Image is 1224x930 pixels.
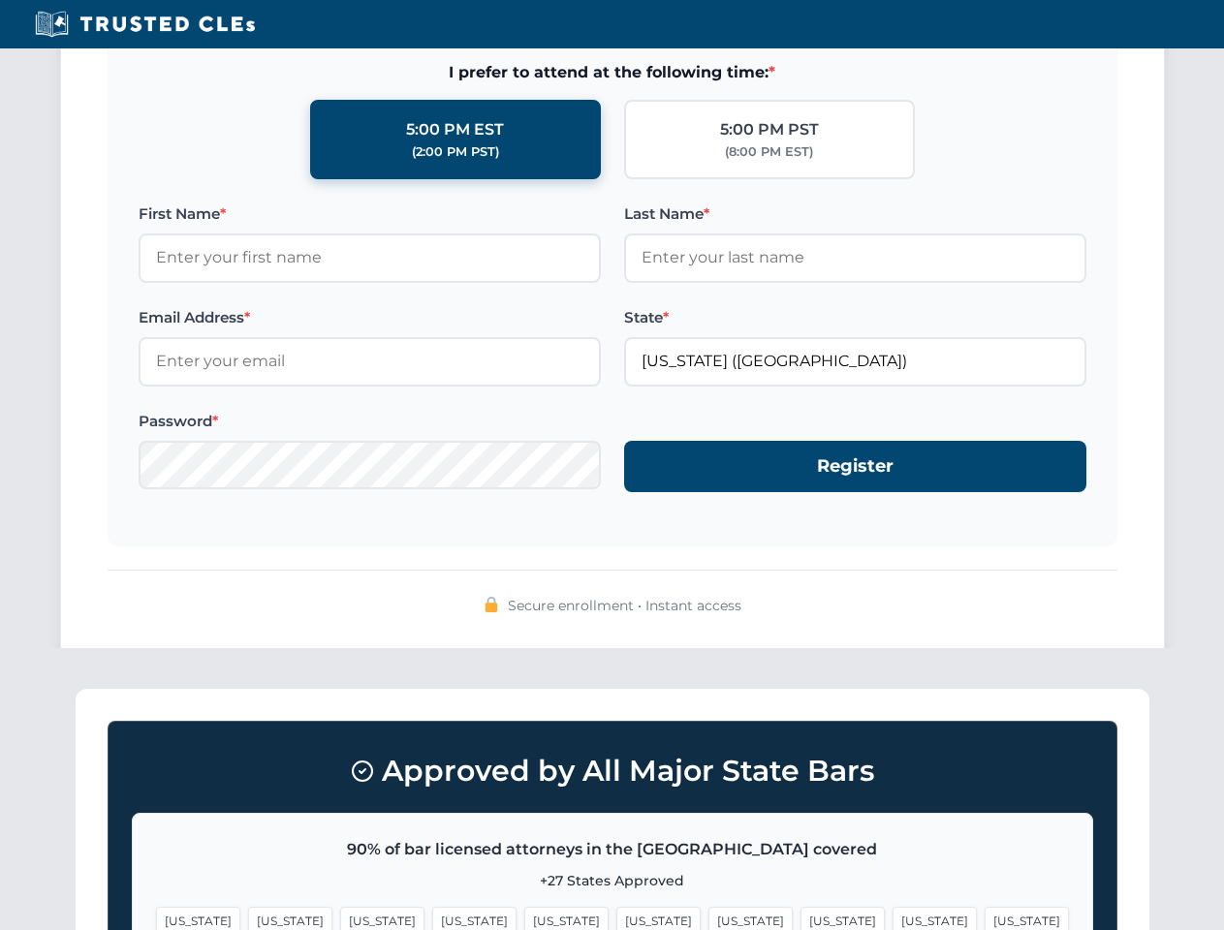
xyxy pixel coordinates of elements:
[132,745,1093,797] h3: Approved by All Major State Bars
[484,597,499,612] img: 🔒
[156,870,1069,891] p: +27 States Approved
[624,202,1086,226] label: Last Name
[139,337,601,386] input: Enter your email
[156,837,1069,862] p: 90% of bar licensed attorneys in the [GEOGRAPHIC_DATA] covered
[406,117,504,142] div: 5:00 PM EST
[412,142,499,162] div: (2:00 PM PST)
[624,441,1086,492] button: Register
[139,202,601,226] label: First Name
[624,233,1086,282] input: Enter your last name
[720,117,819,142] div: 5:00 PM PST
[29,10,261,39] img: Trusted CLEs
[624,306,1086,329] label: State
[139,233,601,282] input: Enter your first name
[508,595,741,616] span: Secure enrollment • Instant access
[139,306,601,329] label: Email Address
[139,60,1086,85] span: I prefer to attend at the following time:
[139,410,601,433] label: Password
[624,337,1086,386] input: Florida (FL)
[725,142,813,162] div: (8:00 PM EST)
